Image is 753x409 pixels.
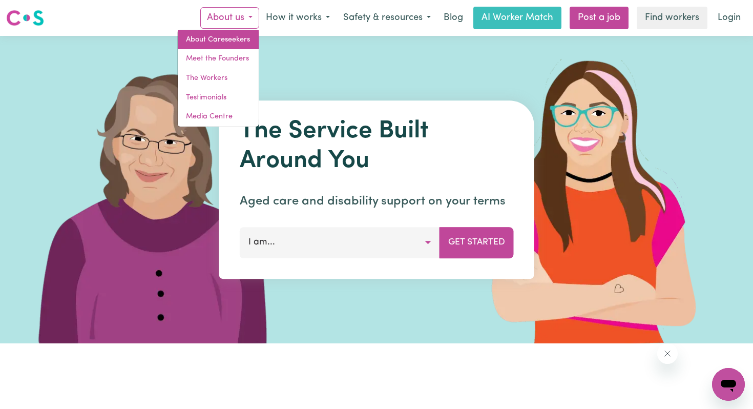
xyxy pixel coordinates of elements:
[712,368,745,401] iframe: Button to launch messaging window
[178,69,259,88] a: The Workers
[178,88,259,108] a: Testimonials
[178,30,259,50] a: About Careseekers
[570,7,629,29] a: Post a job
[259,7,337,29] button: How it works
[178,107,259,127] a: Media Centre
[337,7,437,29] button: Safety & resources
[437,7,469,29] a: Blog
[637,7,707,29] a: Find workers
[240,117,514,176] h1: The Service Built Around You
[473,7,561,29] a: AI Worker Match
[240,192,514,211] p: Aged care and disability support on your terms
[177,30,259,127] div: About us
[712,7,747,29] a: Login
[440,227,514,258] button: Get Started
[657,343,678,364] iframe: Close message
[6,7,62,15] span: Need any help?
[6,9,44,27] img: Careseekers logo
[178,49,259,69] a: Meet the Founders
[200,7,259,29] button: About us
[6,6,44,30] a: Careseekers logo
[240,227,440,258] button: I am...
